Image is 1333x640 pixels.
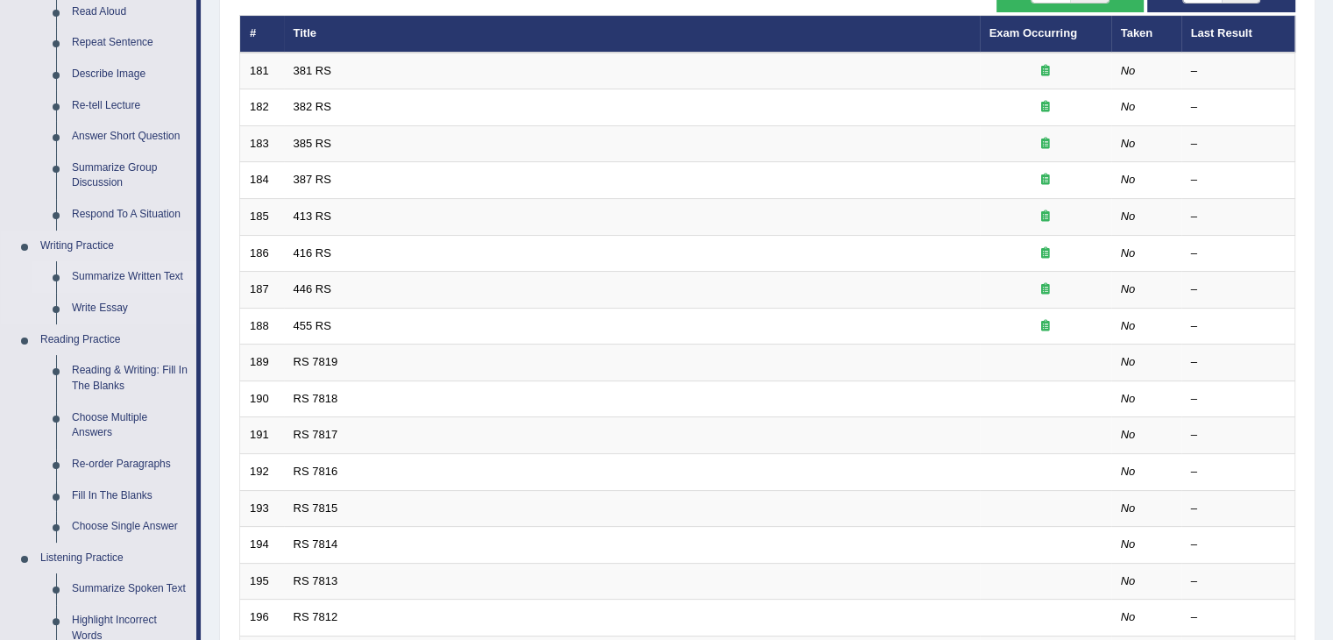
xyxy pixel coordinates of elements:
a: Writing Practice [32,231,196,262]
a: Repeat Sentence [64,27,196,59]
a: Re-order Paragraphs [64,449,196,480]
a: 413 RS [294,210,331,223]
a: RS 7812 [294,610,338,623]
div: – [1191,354,1286,371]
div: Exam occurring question [989,172,1102,188]
em: No [1121,173,1136,186]
div: – [1191,573,1286,590]
td: 185 [240,199,284,236]
em: No [1121,392,1136,405]
a: 416 RS [294,246,331,260]
a: Describe Image [64,59,196,90]
a: RS 7816 [294,465,338,478]
td: 193 [240,490,284,527]
div: – [1191,537,1286,553]
div: – [1191,172,1286,188]
a: Summarize Group Discussion [64,153,196,199]
a: 446 RS [294,282,331,295]
div: – [1191,99,1286,116]
em: No [1121,64,1136,77]
div: – [1191,427,1286,444]
em: No [1121,574,1136,587]
a: RS 7817 [294,428,338,441]
a: 455 RS [294,319,331,332]
em: No [1121,465,1136,478]
a: 381 RS [294,64,331,77]
a: Reading & Writing: Fill In The Blanks [64,355,196,402]
em: No [1121,282,1136,295]
a: RS 7819 [294,355,338,368]
div: – [1191,391,1286,408]
td: 182 [240,89,284,126]
a: Summarize Written Text [64,261,196,293]
a: RS 7815 [294,501,338,515]
a: Write Essay [64,293,196,324]
div: Exam occurring question [989,99,1102,116]
a: 382 RS [294,100,331,113]
div: – [1191,209,1286,225]
em: No [1121,428,1136,441]
td: 191 [240,417,284,454]
div: – [1191,609,1286,626]
div: Exam occurring question [989,281,1102,298]
a: Exam Occurring [989,26,1077,39]
em: No [1121,210,1136,223]
div: – [1191,63,1286,80]
div: – [1191,464,1286,480]
div: – [1191,318,1286,335]
a: Choose Single Answer [64,511,196,543]
a: 385 RS [294,137,331,150]
div: Exam occurring question [989,318,1102,335]
div: – [1191,281,1286,298]
td: 196 [240,600,284,636]
th: Title [284,16,980,53]
div: Exam occurring question [989,245,1102,262]
a: Fill In The Blanks [64,480,196,512]
td: 181 [240,53,284,89]
em: No [1121,137,1136,150]
td: 190 [240,380,284,417]
em: No [1121,355,1136,368]
th: Taken [1111,16,1181,53]
a: 387 RS [294,173,331,186]
div: – [1191,501,1286,517]
a: Listening Practice [32,543,196,574]
em: No [1121,100,1136,113]
td: 195 [240,563,284,600]
td: 183 [240,125,284,162]
a: RS 7814 [294,537,338,551]
td: 188 [240,308,284,345]
em: No [1121,537,1136,551]
div: Exam occurring question [989,63,1102,80]
a: Reading Practice [32,324,196,356]
em: No [1121,501,1136,515]
div: – [1191,245,1286,262]
div: – [1191,136,1286,153]
a: Respond To A Situation [64,199,196,231]
th: Last Result [1181,16,1295,53]
em: No [1121,246,1136,260]
td: 186 [240,235,284,272]
a: Re-tell Lecture [64,90,196,122]
em: No [1121,319,1136,332]
td: 194 [240,527,284,564]
td: 189 [240,345,284,381]
div: Exam occurring question [989,136,1102,153]
div: Exam occurring question [989,209,1102,225]
a: RS 7818 [294,392,338,405]
a: RS 7813 [294,574,338,587]
td: 184 [240,162,284,199]
td: 192 [240,453,284,490]
em: No [1121,610,1136,623]
th: # [240,16,284,53]
a: Summarize Spoken Text [64,573,196,605]
a: Answer Short Question [64,121,196,153]
td: 187 [240,272,284,309]
a: Choose Multiple Answers [64,402,196,449]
